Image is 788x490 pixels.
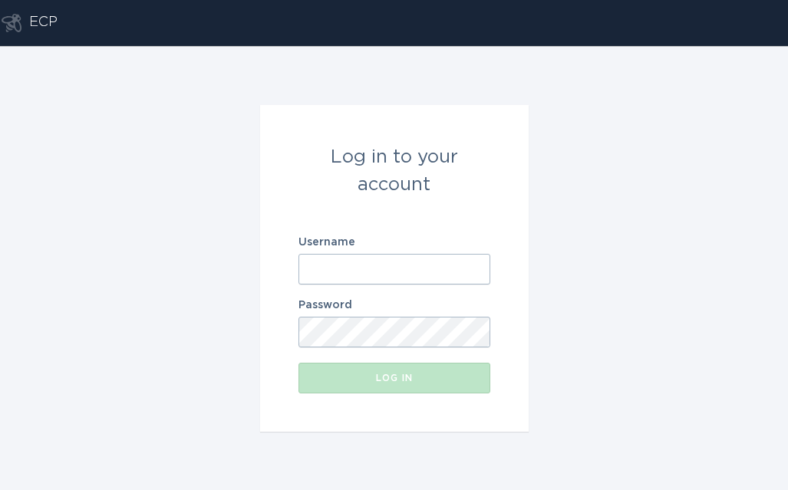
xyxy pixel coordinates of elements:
[306,373,483,383] div: Log in
[298,363,490,393] button: Log in
[298,300,490,311] label: Password
[298,143,490,199] div: Log in to your account
[29,14,58,32] div: ECP
[298,237,490,248] label: Username
[2,14,21,32] button: Go to dashboard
